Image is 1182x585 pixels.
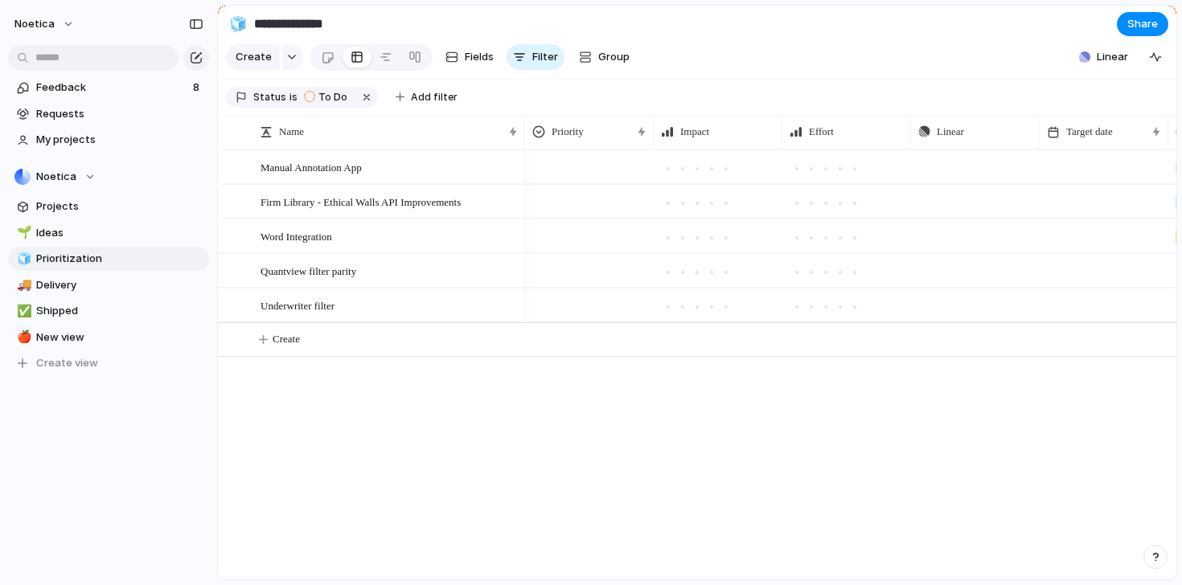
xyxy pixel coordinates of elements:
[14,225,31,241] button: 🌱
[14,251,31,267] button: 🧊
[236,49,272,65] span: Create
[36,132,203,148] span: My projects
[286,88,301,106] button: is
[8,128,209,152] a: My projects
[411,90,458,104] span: Add filter
[36,225,203,241] span: Ideas
[36,303,203,319] span: Shipped
[253,90,286,104] span: Status
[8,325,209,350] a: 🍎New view
[571,44,638,70] button: Group
[17,223,28,242] div: 🌱
[36,277,203,293] span: Delivery
[8,273,209,297] a: 🚚Delivery
[1117,12,1168,36] button: Share
[14,303,31,319] button: ✅
[226,44,280,70] button: Create
[937,124,964,140] span: Linear
[17,302,28,321] div: ✅
[552,124,584,140] span: Priority
[8,76,209,100] a: Feedback8
[507,44,564,70] button: Filter
[261,261,356,280] span: Quantview filter parity
[1127,16,1158,32] span: Share
[193,80,203,96] span: 8
[36,80,188,96] span: Feedback
[14,329,31,346] button: 🍎
[261,227,332,245] span: Word Integration
[17,328,28,346] div: 🍎
[289,90,298,104] span: is
[36,355,98,371] span: Create view
[8,102,209,126] a: Requests
[8,299,209,323] a: ✅Shipped
[261,157,362,176] span: Manual Annotation App
[680,124,709,140] span: Impact
[36,329,203,346] span: New view
[465,49,494,65] span: Fields
[386,86,467,108] button: Add filter
[809,124,834,140] span: Effort
[17,250,28,268] div: 🧊
[318,90,347,104] span: To Do
[36,251,203,267] span: Prioritization
[439,44,500,70] button: Fields
[8,351,209,375] button: Create view
[225,11,251,37] button: 🧊
[229,13,247,35] div: 🧊
[299,88,357,106] button: To Do
[273,331,300,347] span: Create
[598,49,630,65] span: Group
[8,165,209,189] button: Noetica
[532,49,558,65] span: Filter
[36,106,203,122] span: Requests
[17,276,28,294] div: 🚚
[8,221,209,245] a: 🌱Ideas
[1073,45,1135,69] button: Linear
[14,277,31,293] button: 🚚
[14,16,55,32] span: Noetica
[1097,49,1128,65] span: Linear
[36,169,76,185] span: Noetica
[7,11,83,37] button: Noetica
[279,124,304,140] span: Name
[8,247,209,271] a: 🧊Prioritization
[1066,124,1113,140] span: Target date
[261,296,334,314] span: Underwriter filter
[36,198,203,215] span: Projects
[8,194,209,219] a: Projects
[261,192,461,211] span: Firm Library - Ethical Walls API Improvements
